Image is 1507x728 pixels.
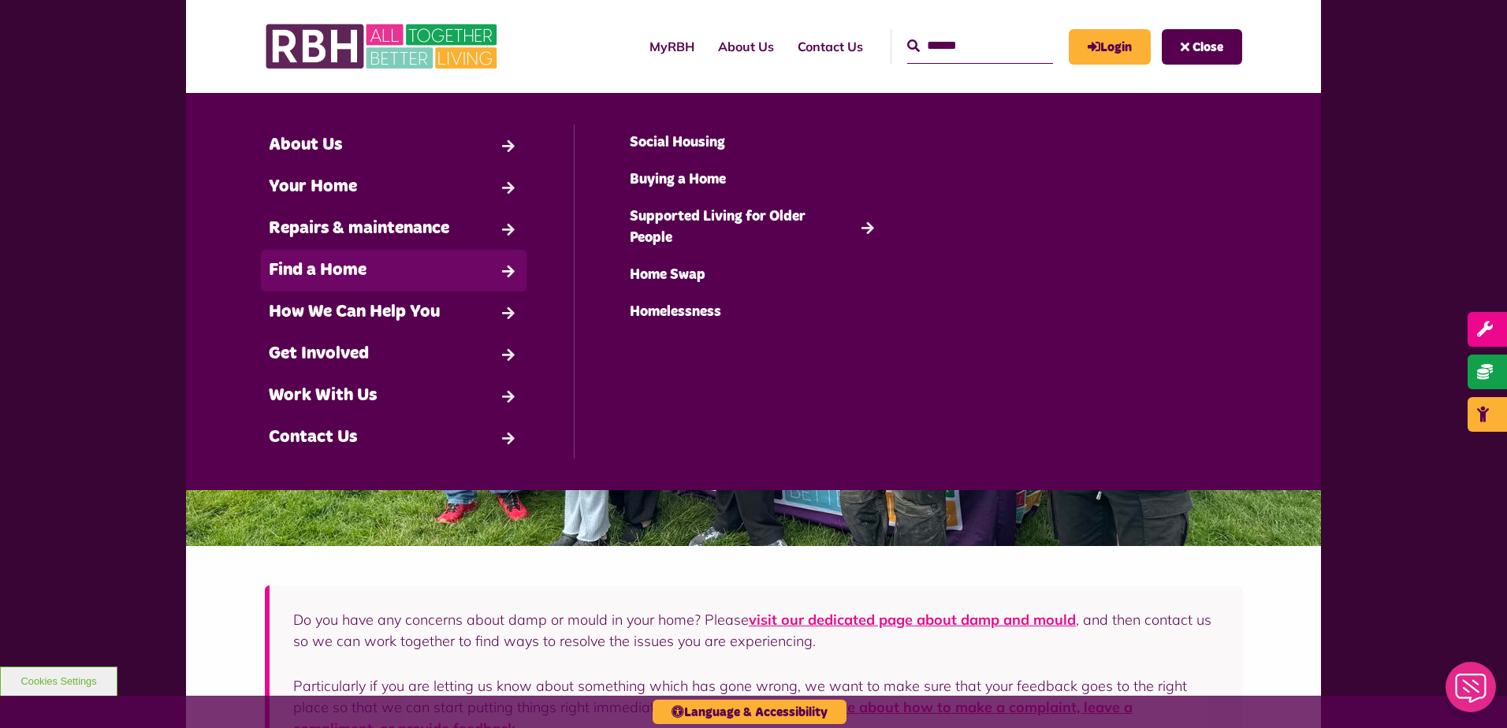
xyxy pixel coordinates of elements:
a: visit our dedicated page about damp and mould [749,611,1076,629]
a: About Us [706,25,786,68]
iframe: Netcall Web Assistant for live chat [1436,657,1507,728]
p: Do you have any concerns about damp or mould in your home? Please , and then contact us so we can... [293,609,1219,652]
a: Social Housing [622,124,887,162]
a: How We Can Help You [261,292,527,333]
button: Navigation [1162,29,1242,65]
img: RBH [265,16,501,77]
a: Supported Living for Older People [622,199,887,257]
a: Get Involved [261,333,527,375]
a: Work With Us [261,375,527,417]
a: Homelessness [622,294,887,331]
a: About Us [261,124,527,166]
span: Close [1193,41,1223,54]
a: Contact Us [786,25,875,68]
a: Repairs & maintenance [261,208,527,250]
input: Search [907,29,1053,63]
a: MyRBH [638,25,706,68]
a: MyRBH [1069,29,1151,65]
a: Find a Home [261,250,527,292]
a: Your Home [261,166,527,208]
button: Language & Accessibility [653,700,847,724]
a: Contact Us [261,417,527,459]
a: Home Swap [622,257,887,294]
a: Buying a Home [622,162,887,199]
